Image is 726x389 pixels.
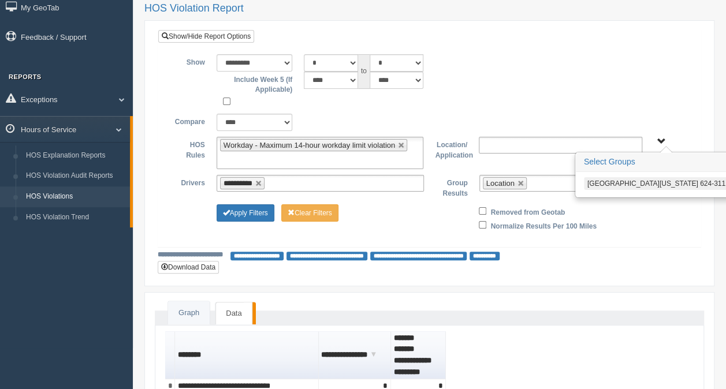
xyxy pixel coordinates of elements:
[21,166,130,186] a: HOS Violation Audit Reports
[21,207,130,228] a: HOS Violation Trend
[358,54,370,89] span: to
[167,137,211,160] label: HOS Rules
[224,141,395,149] span: Workday - Maximum 14-hour workday limit violation
[429,137,473,160] label: Location/ Application
[21,145,130,166] a: HOS Explanation Reports
[217,72,292,95] label: Include Week 5 (If Applicable)
[167,54,211,68] label: Show
[217,204,274,222] button: Change Filter Options
[215,302,252,325] a: Data
[175,331,318,379] th: Sort column
[167,175,211,189] label: Drivers
[391,331,446,379] th: Sort column
[168,301,210,325] a: Graph
[319,331,391,379] th: Sort column
[144,3,714,14] h2: HOS Violation Report
[490,204,565,218] label: Removed from Geotab
[486,179,515,188] span: Location
[158,30,254,43] a: Show/Hide Report Options
[281,204,338,222] button: Change Filter Options
[21,186,130,207] a: HOS Violations
[490,218,596,232] label: Normalize Results Per 100 Miles
[158,261,219,274] button: Download Data
[430,175,474,199] label: Group Results
[167,114,211,128] label: Compare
